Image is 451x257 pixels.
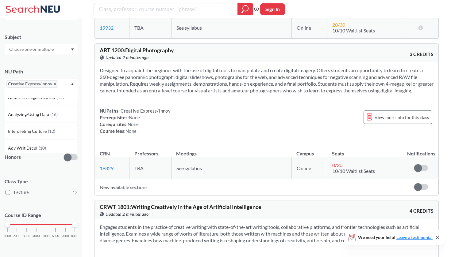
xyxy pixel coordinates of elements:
td: New available sections [95,179,404,195]
span: Creative Express/Innov [120,108,171,114]
th: Seats [327,144,404,157]
div: CRN [100,150,110,157]
th: Campus [291,144,327,157]
div: NUPaths: Prerequisites: Corequisites: Course fees: [100,107,171,134]
button: Sign In [260,3,285,15]
a: Leave a testimonial [396,235,433,240]
span: 4000 [33,234,40,238]
th: Meetings [171,144,291,157]
span: 2000 [13,234,21,238]
span: 5000 [42,234,50,238]
span: 12 [73,189,78,196]
span: ( 10 ) [39,145,46,151]
span: 20 / 30 [332,22,345,28]
span: View more info for this class [375,114,429,121]
span: ( 17 ) [56,95,64,100]
span: ( 16 ) [50,112,58,117]
span: 6000 [52,234,59,238]
span: 1000 [4,234,11,238]
section: Engages students in the practice of creative writing with state-of-the-art writing tools, collabo... [100,224,434,244]
div: NU Path [5,68,78,75]
span: 10/10 Waitlist Seats [332,28,375,33]
span: Analyzing/Using Data [8,111,50,118]
p: Honors [5,154,21,161]
span: 7000 [62,234,69,238]
span: ART 1200 : Digital Photography [100,47,174,54]
span: Class Type [5,178,78,185]
div: Dropdown arrow [5,44,78,54]
span: Interpreting Culture [8,128,48,135]
span: 4 CREDITS [410,207,434,214]
svg: X to remove pill [54,83,56,85]
span: Updated 2 minutes ago [106,211,149,218]
span: 8000 [71,234,79,238]
td: TBA [129,157,172,179]
td: Online [291,157,327,179]
span: None [129,115,140,120]
td: TBA [129,17,172,39]
a: 19829 [100,165,114,171]
th: Notifications [404,144,438,157]
a: 19932 [100,25,114,31]
span: Adv Writ Dscpl [8,145,39,151]
svg: Dropdown arrow [71,83,74,85]
svg: Dropdown arrow [71,48,74,51]
span: 3 CREDITS [410,51,434,58]
span: 0 / 30 [332,162,342,168]
label: Lecture [5,188,78,196]
span: 10/10 Waitlist Seats [332,168,375,174]
span: None [128,121,139,127]
input: Choose one or multiple [6,46,58,53]
div: Creative Express/InnovX to remove pillDropdown arrowWriting Intensive(32)Capstone Experience(21)S... [5,79,78,98]
input: Class, professor, course number, "phrase" [98,4,233,14]
span: See syllabus [176,25,202,31]
p: Course ID Range [5,212,78,219]
div: magnifying glass [237,3,253,15]
td: Online [291,17,327,39]
th: Professors [129,144,172,157]
svg: magnifying glass [241,5,249,13]
span: ( 12 ) [48,128,55,134]
span: Creative Express/InnovX to remove pill [6,80,58,88]
span: We need your help! [358,235,433,240]
div: Subject [5,34,78,40]
span: 3000 [23,234,30,238]
span: None [125,128,137,134]
span: See syllabus [176,165,202,171]
section: Designed to acquaint the beginner with the use of digital tools to manipulate and create digital ... [100,67,434,94]
span: Updated 2 minutes ago [106,54,149,61]
span: CRWT 1801 : Writing Creatively in the Age of Artificial Intelligence [100,203,261,210]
